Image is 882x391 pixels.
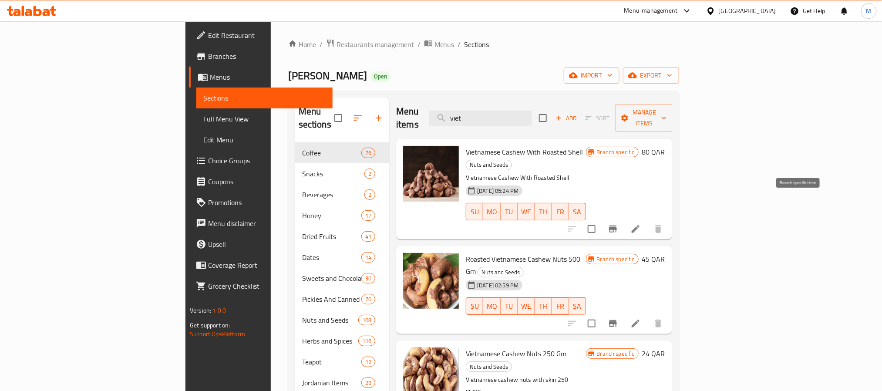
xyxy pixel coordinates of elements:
span: 76 [362,149,375,157]
span: Manage items [622,107,667,129]
span: Pickles And Canned Foods [302,294,361,304]
span: MO [487,206,497,218]
div: [GEOGRAPHIC_DATA] [719,6,776,16]
span: Menu disclaimer [208,218,326,229]
span: [DATE] 02:59 PM [474,281,522,290]
span: Add [554,113,578,123]
span: Branches [208,51,326,61]
span: Nuts and Seeds [466,362,512,372]
img: Roasted Vietnamese Cashew Nuts 500 Gm [403,253,459,309]
span: Select to update [582,220,601,238]
span: Choice Groups [208,155,326,166]
button: FR [552,297,569,315]
span: TH [538,206,548,218]
span: SU [470,206,480,218]
div: Menu-management [624,6,678,16]
li: / [458,39,461,50]
div: Dates [302,252,361,263]
span: M [866,6,872,16]
input: search [429,111,532,126]
span: Snacks [302,169,364,179]
span: Menus [434,39,454,50]
div: Beverages [302,189,364,200]
span: TU [504,300,514,313]
span: [DATE] 05:24 PM [474,187,522,195]
div: Beverages2 [295,184,390,205]
span: Jordanian Items [302,378,361,388]
span: 1.0.0 [213,305,226,316]
span: 14 [362,253,375,262]
a: Edit menu item [630,224,641,234]
button: WE [518,203,535,220]
a: Support.OpsPlatform [190,328,245,340]
div: Pickles And Canned Foods70 [295,289,390,310]
span: Select section first [580,111,615,125]
button: FR [552,203,569,220]
span: Sections [203,93,326,103]
span: Herbs and Spices [302,336,358,346]
a: Full Menu View [196,108,333,129]
nav: breadcrumb [288,39,679,50]
a: Menus [189,67,333,88]
div: Dried Fruits41 [295,226,390,247]
span: Nuts and Seeds [466,160,512,170]
img: Vietnamese Cashew With Roasted Shell [403,146,459,202]
button: TH [535,297,552,315]
span: Branch specific [593,350,638,358]
span: [PERSON_NAME] [288,66,367,85]
button: SU [466,203,483,220]
span: Promotions [208,197,326,208]
span: Edit Restaurant [208,30,326,40]
span: Grocery Checklist [208,281,326,291]
div: Honey17 [295,205,390,226]
h6: 24 QAR [642,347,665,360]
button: MO [483,297,501,315]
span: Select section [534,109,552,127]
button: delete [648,219,669,239]
div: Dates14 [295,247,390,268]
li: / [417,39,421,50]
div: Nuts and Seeds108 [295,310,390,330]
span: Honey [302,210,361,221]
span: Select all sections [329,109,347,127]
a: Upsell [189,234,333,255]
button: SA [569,297,586,315]
div: Nuts and Seeds [478,267,524,277]
span: Select to update [582,314,601,333]
div: Nuts and Seeds [466,361,512,372]
button: TU [501,297,518,315]
h2: Menu items [396,105,419,131]
button: SA [569,203,586,220]
a: Restaurants management [326,39,414,50]
button: WE [518,297,535,315]
span: Teapot [302,357,361,367]
div: items [358,336,375,346]
span: FR [555,206,565,218]
a: Edit Menu [196,129,333,150]
span: Open [370,73,391,80]
span: MO [487,300,497,313]
button: MO [483,203,501,220]
span: Menus [210,72,326,82]
a: Coverage Report [189,255,333,276]
div: Nuts and Seeds [302,315,358,325]
span: FR [555,300,565,313]
span: Sort sections [347,108,368,128]
span: Nuts and Seeds [478,267,523,277]
span: Vietnamese Cashew Nuts 250 Gm [466,347,566,360]
div: Open [370,71,391,82]
span: Version: [190,305,211,316]
span: 41 [362,233,375,241]
span: 30 [362,274,375,283]
span: Dried Fruits [302,231,361,242]
div: Herbs and Spices116 [295,330,390,351]
div: Sweets and Chocolates [302,273,361,283]
a: Grocery Checklist [189,276,333,297]
span: export [630,70,672,81]
span: SA [572,206,582,218]
div: items [361,294,375,304]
